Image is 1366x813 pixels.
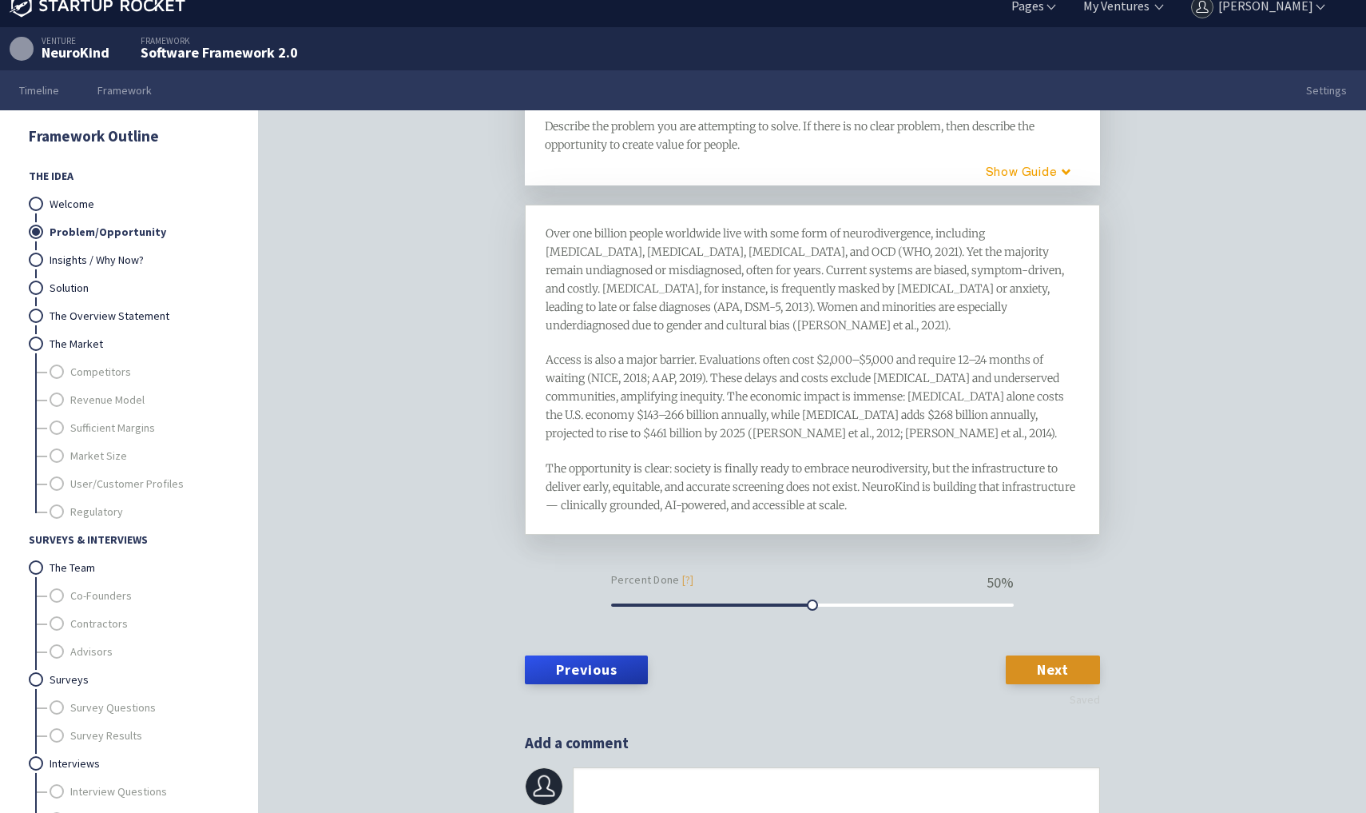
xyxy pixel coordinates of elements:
[29,162,228,190] span: The Idea
[611,571,693,589] small: Percent Done
[50,190,228,218] a: Welcome
[50,246,228,274] a: Insights / Why Now?
[70,442,228,470] a: Market Size
[50,302,228,330] a: The Overview Statement
[10,37,109,61] a: Venture NeuroKind
[546,353,1066,440] span: Access is also a major barrier. Evaluations often cost $2,000–$5,000 and require 12–24 months of ...
[70,610,228,638] a: Contractors
[546,226,1066,333] span: Over one billion people worldwide live with some form of neurodivergence, including [MEDICAL_DATA...
[50,330,228,358] a: The Market
[70,386,228,414] a: Revenue Model
[141,37,298,46] div: Framework
[1060,694,1100,715] span: Saved
[141,46,298,60] div: Software Framework 2.0
[10,37,109,46] div: Venture
[1006,656,1100,684] a: Next
[50,666,228,694] a: Surveys
[682,572,694,587] a: [?]
[70,358,228,386] a: Competitors
[546,461,1078,512] span: The opportunity is clear: society is finally ready to embrace neurodiversity, but the infrastruct...
[70,582,228,610] a: Co-Founders
[50,218,228,246] a: Problem/Opportunity
[525,732,1100,754] h2: Add a comment
[70,498,228,526] a: Regulatory
[525,767,563,806] img: MT
[987,576,1014,590] div: 50 %
[70,722,228,750] a: Survey Results
[525,656,648,684] a: Previous
[50,554,228,582] a: The Team
[1287,70,1366,110] a: Settings
[29,126,159,147] a: Framework Outline
[70,414,228,442] a: Sufficient Margins
[70,470,228,498] a: User/Customer Profiles
[42,46,109,60] div: NeuroKind
[545,119,1037,152] span: Describe the problem you are attempting to solve. If there is no clear problem, then describe the...
[50,750,228,778] a: Interviews
[50,274,228,302] a: Solution
[955,158,1090,185] button: Guide
[70,694,228,722] a: Survey Questions
[70,638,228,666] a: Advisors
[70,778,228,806] a: Interview Questions
[29,526,228,554] span: Surveys & Interviews
[78,70,171,110] a: Framework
